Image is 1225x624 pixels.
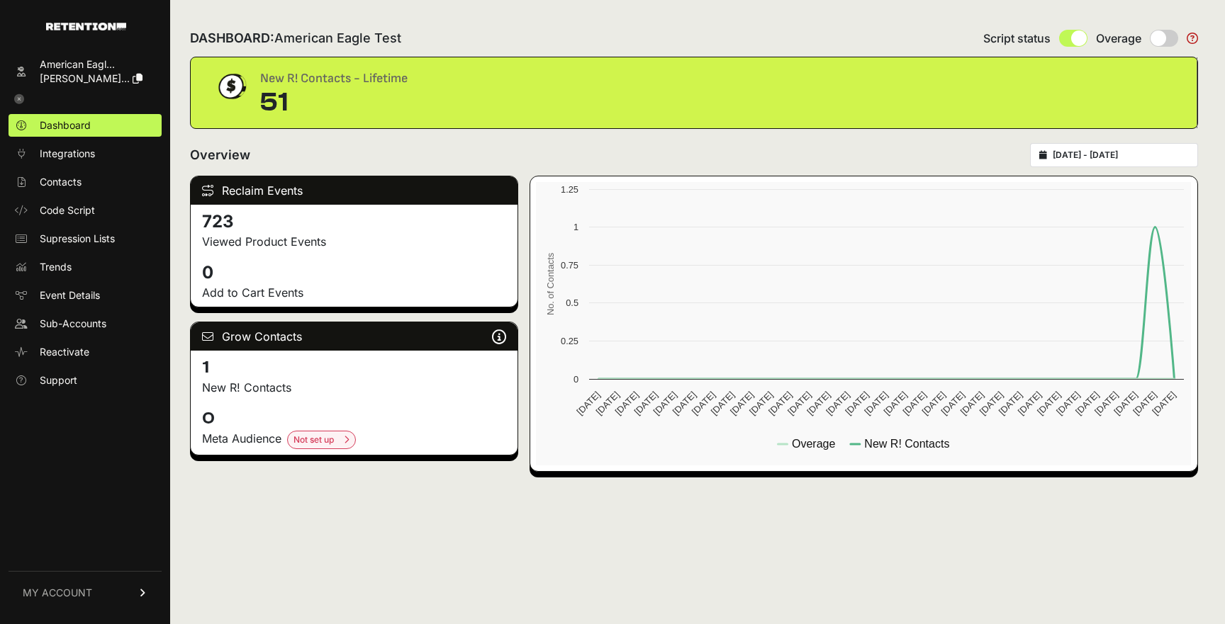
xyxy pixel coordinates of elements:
[1035,390,1063,417] text: [DATE]
[9,142,162,165] a: Integrations
[202,379,506,396] p: New R! Contacts
[1112,390,1140,417] text: [DATE]
[40,260,72,274] span: Trends
[9,53,162,90] a: American Eagl... [PERSON_NAME]...
[40,147,95,161] span: Integrations
[632,390,660,417] text: [DATE]
[1054,390,1082,417] text: [DATE]
[9,571,162,614] a: MY ACCOUNT
[202,407,506,430] h4: 0
[40,118,91,132] span: Dashboard
[9,256,162,278] a: Trends
[9,341,162,363] a: Reactivate
[613,390,641,417] text: [DATE]
[40,345,89,359] span: Reactivate
[40,57,142,72] div: American Eagl...
[9,312,162,335] a: Sub-Accounts
[40,72,130,84] span: [PERSON_NAME]...
[785,390,813,417] text: [DATE]
[9,199,162,222] a: Code Script
[40,175,82,189] span: Contacts
[766,390,794,417] text: [DATE]
[46,23,126,30] img: Retention.com
[260,69,408,89] div: New R! Contacts - Lifetime
[274,30,401,45] span: American Eagle Test
[824,390,852,417] text: [DATE]
[260,89,408,117] div: 51
[9,227,162,250] a: Supression Lists
[574,374,578,385] text: 0
[9,284,162,307] a: Event Details
[566,297,579,308] text: 0.5
[40,232,115,246] span: Supression Lists
[920,390,948,417] text: [DATE]
[40,203,95,217] span: Code Script
[9,114,162,137] a: Dashboard
[1096,30,1141,47] span: Overage
[983,30,1051,47] span: Script status
[202,210,506,233] h4: 723
[202,356,506,379] h4: 1
[728,390,756,417] text: [DATE]
[805,390,832,417] text: [DATE]
[747,390,775,417] text: [DATE]
[40,317,106,331] span: Sub-Accounts
[1016,390,1044,417] text: [DATE]
[709,390,737,417] text: [DATE]
[671,390,698,417] text: [DATE]
[690,390,717,417] text: [DATE]
[651,390,679,417] text: [DATE]
[882,390,910,417] text: [DATE]
[191,176,518,205] div: Reclaim Events
[545,253,556,315] text: No. of Contacts
[202,233,506,250] p: Viewed Product Events
[202,284,506,301] p: Add to Cart Events
[594,390,622,417] text: [DATE]
[561,184,578,195] text: 1.25
[997,390,1024,417] text: [DATE]
[1092,390,1120,417] text: [DATE]
[561,260,578,271] text: 0.75
[575,390,603,417] text: [DATE]
[844,390,871,417] text: [DATE]
[202,430,506,449] div: Meta Audience
[1151,390,1178,417] text: [DATE]
[191,322,518,351] div: Grow Contacts
[561,336,578,346] text: 0.25
[190,28,401,48] h2: DASHBOARD:
[939,390,967,417] text: [DATE]
[213,69,249,104] img: dollar-coin-05c43ed7efb7bc0c12610022525b4bbbb207c7efeef5aecc26f025e68dcafac9.png
[1073,390,1101,417] text: [DATE]
[202,261,506,284] h4: 0
[40,288,100,302] span: Event Details
[958,390,986,417] text: [DATE]
[9,171,162,193] a: Contacts
[1131,390,1159,417] text: [DATE]
[792,438,835,450] text: Overage
[190,145,250,165] h2: Overview
[978,390,1005,417] text: [DATE]
[23,586,92,600] span: MY ACCOUNT
[901,390,929,417] text: [DATE]
[9,369,162,392] a: Support
[863,390,890,417] text: [DATE]
[865,438,950,450] text: New R! Contacts
[40,373,77,387] span: Support
[574,222,578,232] text: 1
